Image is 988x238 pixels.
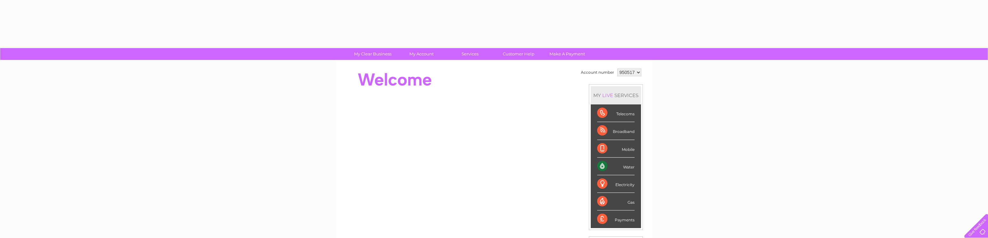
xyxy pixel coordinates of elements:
[597,175,635,193] div: Electricity
[597,158,635,175] div: Water
[591,86,641,104] div: MY SERVICES
[346,48,399,60] a: My Clear Business
[597,140,635,158] div: Mobile
[597,104,635,122] div: Telecoms
[597,210,635,228] div: Payments
[601,92,614,98] div: LIVE
[579,67,616,78] td: Account number
[492,48,545,60] a: Customer Help
[541,48,594,60] a: Make A Payment
[597,122,635,140] div: Broadband
[395,48,448,60] a: My Account
[597,193,635,210] div: Gas
[444,48,496,60] a: Services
